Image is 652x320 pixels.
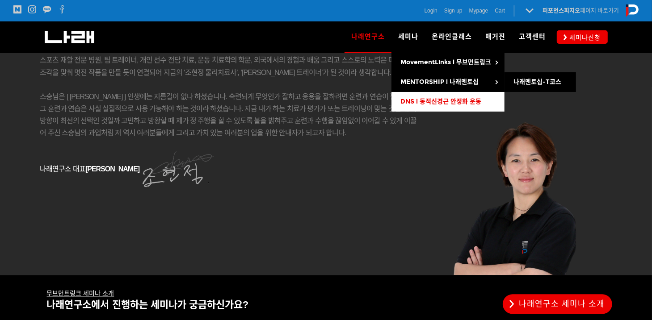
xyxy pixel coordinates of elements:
a: 온라인클래스 [425,21,479,53]
a: 나래멘토십-T코스 [505,72,576,92]
span: 스포츠 재활 전문 병원, 팀 트레이너, 개인 선수 전담 치료, 운동 치료학의 학문, 외국에서의 경험과 배움 그리고 스스로의 노력은 마치 퍼즐 조각을 맞춰 멋진 작품을 만들 듯... [40,56,415,76]
span: 나래연구소에서 진행하는 세미나가 궁금하신가요? [47,299,249,310]
span: 세미나신청 [567,33,601,42]
span: MovementLinks l 무브먼트링크 [400,58,491,66]
strong: [PERSON_NAME] [85,165,139,172]
a: MovementLinks l 무브먼트링크 [391,53,505,72]
a: 나래연구소 [345,21,391,53]
span: DNS l 동적신경근 안정화 운동 [400,98,481,105]
a: 세미나신청 [557,30,608,43]
a: 세미나 [391,21,425,53]
span: 고객센터 [519,33,546,41]
a: 매거진 [479,21,512,53]
img: 10ca30efab7ea.png [143,151,214,187]
a: 나래연구소 세미나 소개 [503,294,612,314]
strong: 퍼포먼스피지오 [543,7,580,14]
span: 스승님은 [ [PERSON_NAME] ] 인생에는 지름길이 없다 하셨습니다. 숙련되게 무엇인가 잘하고 응용을 잘하려면 훈련과 연습이 필요하고, 그 훈련과 연습은 사실 실질적으... [40,93,416,137]
a: 고객센터 [512,21,552,53]
a: Sign up [444,6,463,15]
span: 온라인클래스 [432,33,472,41]
a: MENTORSHIP l 나래멘토십 [391,72,505,92]
a: DNS l 동적신경근 안정화 운동 [391,92,505,112]
a: 무브먼트링크 세미나 소개 [47,290,114,297]
span: 세미나 [398,33,418,41]
a: Login [425,6,437,15]
span: 나래멘토십-T코스 [513,78,561,86]
span: 나래연구소 [351,29,385,44]
span: MENTORSHIP l 나래멘토십 [400,78,479,86]
span: 나래연구소 대표 [40,165,140,172]
a: Mypage [469,6,488,15]
a: Cart [495,6,505,15]
span: 매거진 [485,33,505,41]
a: 퍼포먼스피지오페이지 바로가기 [543,7,619,14]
